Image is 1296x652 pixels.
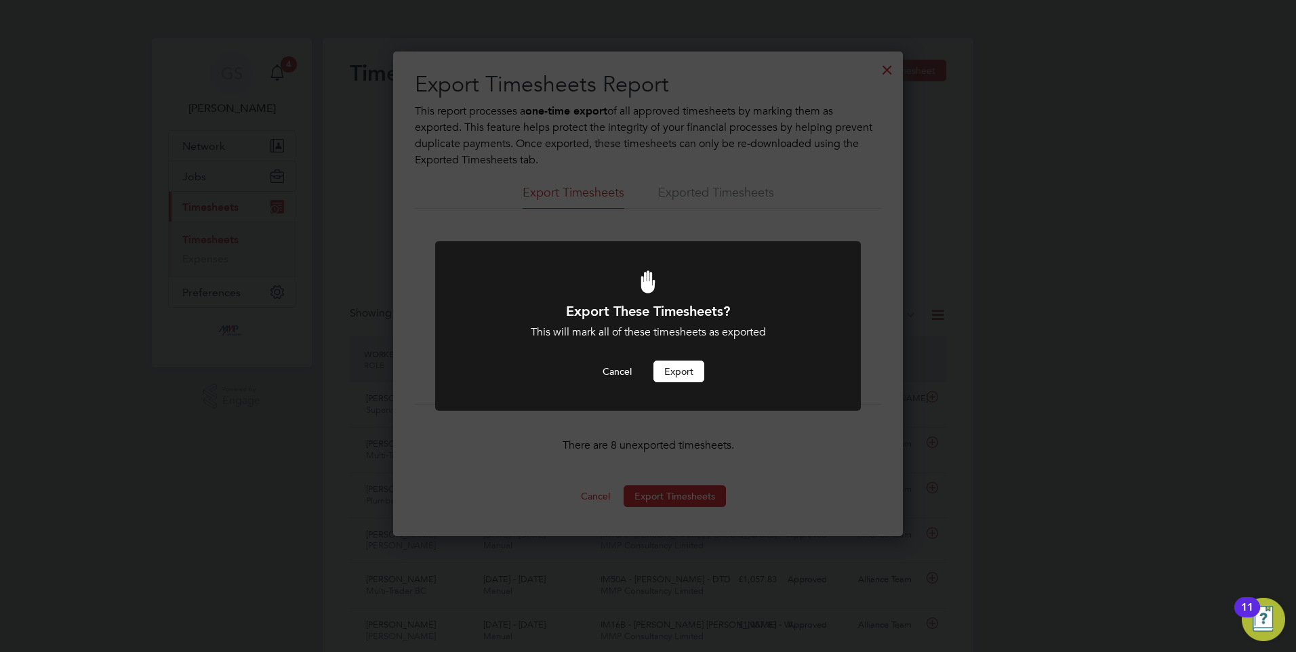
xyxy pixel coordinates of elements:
[472,325,824,340] div: This will mark all of these timesheets as exported
[1241,607,1253,625] div: 11
[653,361,704,382] button: Export
[472,302,824,320] h1: Export These Timesheets?
[1242,598,1285,641] button: Open Resource Center, 11 new notifications
[592,361,643,382] button: Cancel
